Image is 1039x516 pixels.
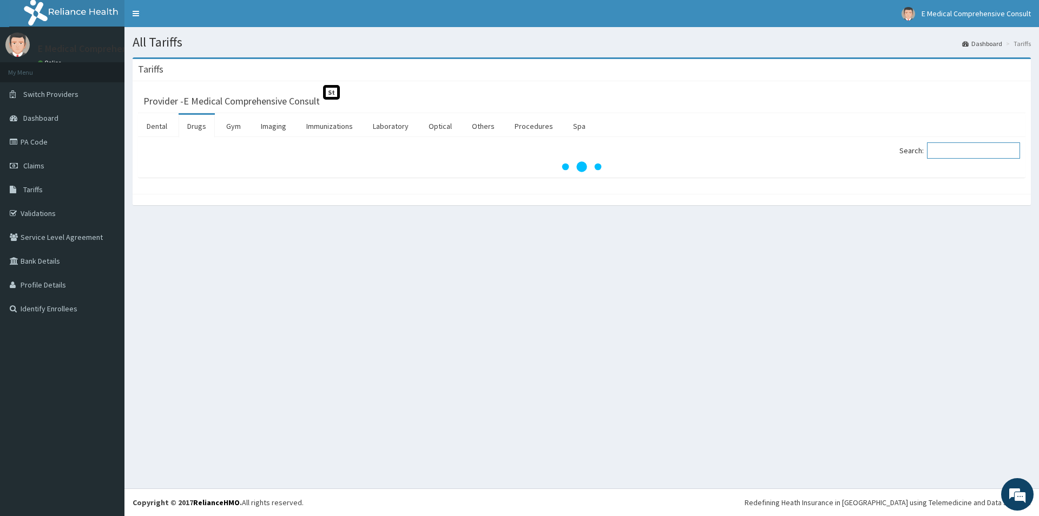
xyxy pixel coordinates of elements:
a: RelianceHMO [193,498,240,507]
a: Optical [420,115,461,138]
a: Spa [564,115,594,138]
span: Dashboard [23,113,58,123]
a: Online [38,59,64,67]
img: User Image [5,32,30,57]
svg: audio-loading [560,145,603,188]
footer: All rights reserved. [124,488,1039,516]
li: Tariffs [1003,39,1031,48]
a: Dashboard [962,39,1002,48]
input: Search: [927,142,1020,159]
a: Dental [138,115,176,138]
div: Redefining Heath Insurance in [GEOGRAPHIC_DATA] using Telemedicine and Data Science! [745,497,1031,508]
span: Claims [23,161,44,171]
span: Tariffs [23,185,43,194]
h3: Provider - E Medical Comprehensive Consult [143,96,320,106]
strong: Copyright © 2017 . [133,498,242,507]
span: Switch Providers [23,89,78,99]
img: User Image [902,7,915,21]
a: Procedures [506,115,562,138]
p: E Medical Comprehensive Consult [38,44,179,54]
a: Immunizations [298,115,361,138]
a: Gym [218,115,249,138]
a: Imaging [252,115,295,138]
span: St [323,85,340,100]
label: Search: [899,142,1020,159]
h3: Tariffs [138,64,163,74]
span: E Medical Comprehensive Consult [922,9,1031,18]
h1: All Tariffs [133,35,1031,49]
a: Laboratory [364,115,417,138]
a: Drugs [179,115,215,138]
a: Others [463,115,503,138]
